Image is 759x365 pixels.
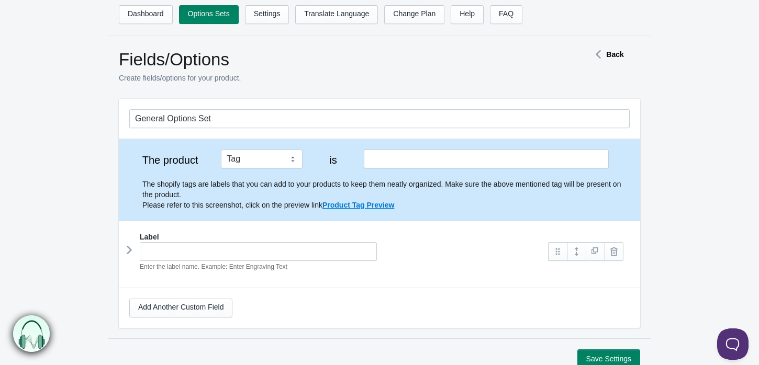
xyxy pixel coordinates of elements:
iframe: Toggle Customer Support [717,328,749,360]
a: Back [590,50,623,59]
a: FAQ [490,5,522,24]
a: Options Sets [179,5,239,24]
a: Change Plan [384,5,444,24]
input: General Options Set [129,109,630,128]
label: is [313,155,354,165]
img: bxm.png [13,315,50,352]
p: Create fields/options for your product. [119,73,553,83]
em: Enter the label name. Example: Enter Engraving Text [140,263,287,270]
label: The product [129,155,211,165]
strong: Back [606,50,623,59]
label: Label [140,232,159,242]
a: Dashboard [119,5,173,24]
a: Product Tag Preview [322,201,394,209]
a: Translate Language [295,5,378,24]
h1: Fields/Options [119,49,553,70]
p: The shopify tags are labels that you can add to your products to keep them neatly organized. Make... [142,179,630,210]
a: Help [451,5,484,24]
a: Add Another Custom Field [129,299,232,317]
a: Settings [245,5,289,24]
